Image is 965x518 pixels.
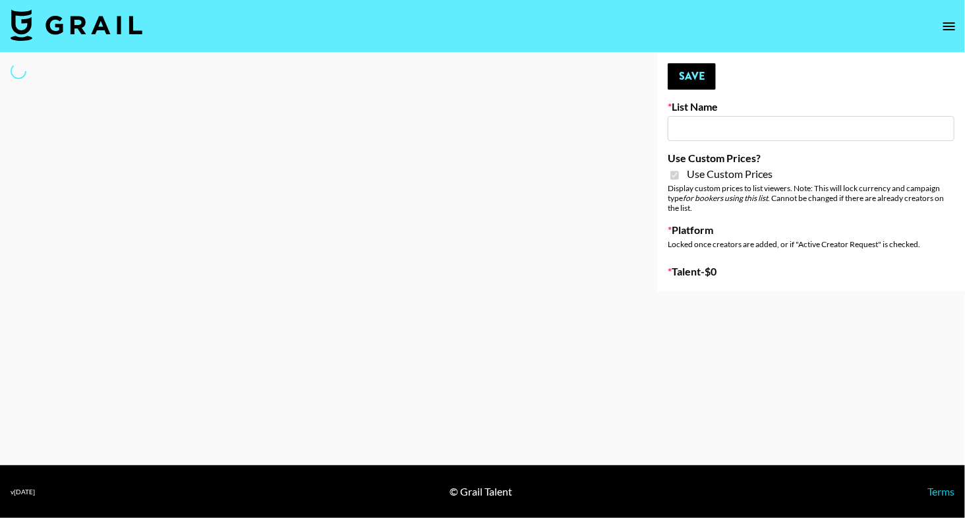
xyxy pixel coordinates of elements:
[668,223,954,237] label: Platform
[668,183,954,213] div: Display custom prices to list viewers. Note: This will lock currency and campaign type . Cannot b...
[11,488,35,496] div: v [DATE]
[687,167,773,181] span: Use Custom Prices
[927,485,954,498] a: Terms
[936,13,962,40] button: open drawer
[668,100,954,113] label: List Name
[668,239,954,249] div: Locked once creators are added, or if "Active Creator Request" is checked.
[668,152,954,165] label: Use Custom Prices?
[11,9,142,41] img: Grail Talent
[668,265,954,278] label: Talent - $ 0
[683,193,768,203] em: for bookers using this list
[450,485,513,498] div: © Grail Talent
[668,63,716,90] button: Save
